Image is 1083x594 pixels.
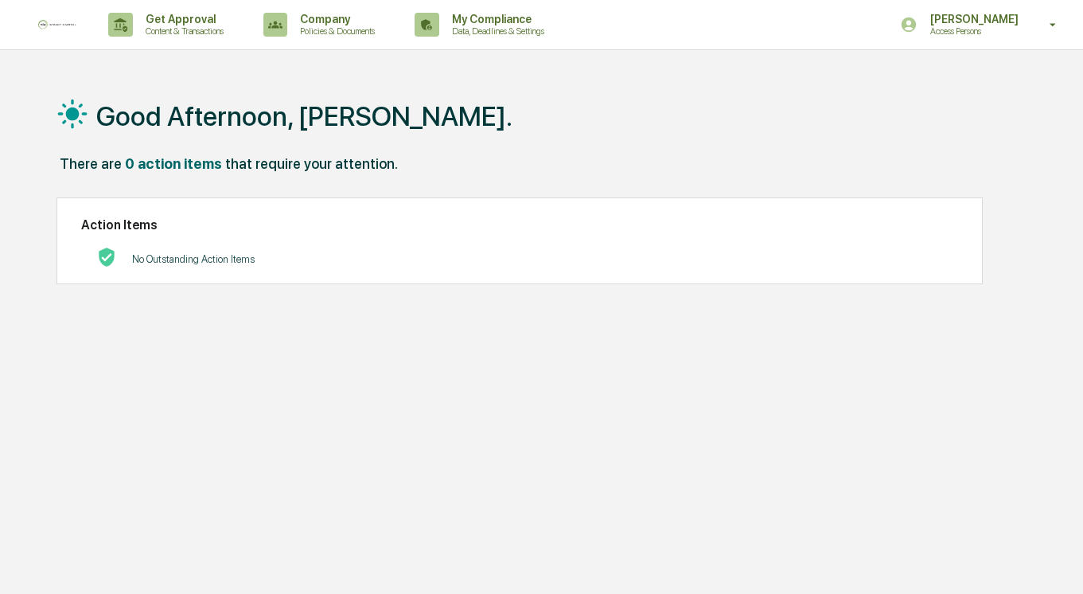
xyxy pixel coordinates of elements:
[439,13,552,25] p: My Compliance
[60,155,122,172] div: There are
[917,13,1027,25] p: [PERSON_NAME]
[917,25,1027,37] p: Access Persons
[38,20,76,30] img: logo
[287,25,383,37] p: Policies & Documents
[81,217,958,233] h2: Action Items
[133,13,232,25] p: Get Approval
[225,155,398,172] div: that require your attention.
[133,25,232,37] p: Content & Transactions
[96,100,512,132] h1: Good Afternoon, [PERSON_NAME].
[125,155,222,172] div: 0 action items
[287,13,383,25] p: Company
[132,253,255,265] p: No Outstanding Action Items
[439,25,552,37] p: Data, Deadlines & Settings
[97,248,116,267] img: No Actions logo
